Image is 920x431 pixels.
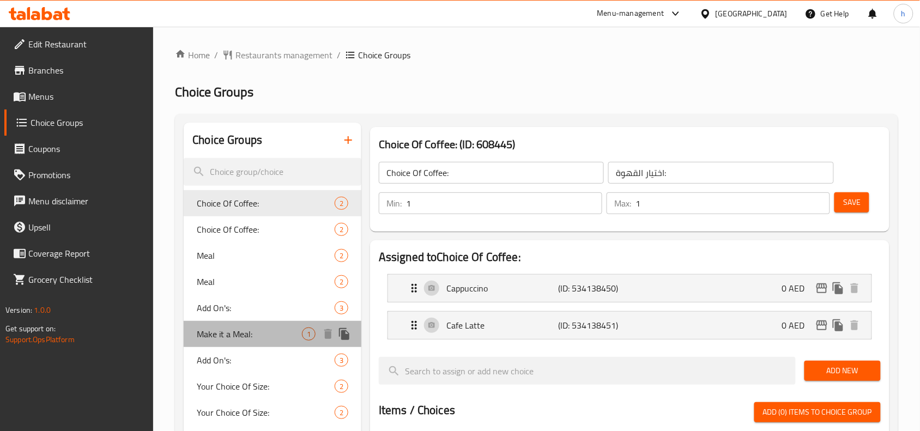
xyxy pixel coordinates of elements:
[34,303,51,317] span: 1.0.0
[235,48,332,62] span: Restaurants management
[335,355,348,366] span: 3
[28,195,145,208] span: Menu disclaimer
[4,214,154,240] a: Upsell
[335,303,348,313] span: 3
[184,190,361,216] div: Choice Of Coffee:2
[5,303,32,317] span: Version:
[4,136,154,162] a: Coupons
[379,136,881,153] h3: Choice Of Coffee: (ID: 608445)
[335,251,348,261] span: 2
[4,162,154,188] a: Promotions
[192,132,262,148] h2: Choice Groups
[763,405,872,419] span: Add (0) items to choice group
[379,357,796,385] input: search
[4,83,154,110] a: Menus
[379,402,455,418] h2: Items / Choices
[834,192,869,213] button: Save
[335,197,348,210] div: Choices
[335,381,348,392] span: 2
[214,48,218,62] li: /
[4,188,154,214] a: Menu disclaimer
[28,64,145,77] span: Branches
[830,317,846,333] button: duplicate
[335,380,348,393] div: Choices
[337,48,341,62] li: /
[336,326,353,342] button: duplicate
[846,317,863,333] button: delete
[804,361,881,381] button: Add New
[175,48,898,62] nav: breadcrumb
[379,270,881,307] li: Expand
[335,198,348,209] span: 2
[558,319,633,332] p: (ID: 534138451)
[184,399,361,426] div: Your Choice Of Size:2
[716,8,788,20] div: [GEOGRAPHIC_DATA]
[830,280,846,296] button: duplicate
[4,31,154,57] a: Edit Restaurant
[558,282,633,295] p: (ID: 534138450)
[197,380,335,393] span: Your Choice Of Size:
[28,168,145,181] span: Promotions
[175,80,253,104] span: Choice Groups
[335,275,348,288] div: Choices
[843,196,861,209] span: Save
[814,280,830,296] button: edit
[28,247,145,260] span: Coverage Report
[597,7,664,20] div: Menu-management
[386,197,402,210] p: Min:
[4,110,154,136] a: Choice Groups
[379,307,881,344] li: Expand
[197,354,335,367] span: Add On's:
[335,249,348,262] div: Choices
[335,224,348,235] span: 2
[28,90,145,103] span: Menus
[5,321,56,336] span: Get support on:
[814,317,830,333] button: edit
[28,221,145,234] span: Upsell
[28,273,145,286] span: Grocery Checklist
[197,223,335,236] span: Choice Of Coffee:
[184,269,361,295] div: Meal2
[302,329,315,339] span: 1
[184,295,361,321] div: Add On's:3
[184,373,361,399] div: Your Choice Of Size:2
[335,354,348,367] div: Choices
[197,406,335,419] span: Your Choice Of Size:
[4,240,154,266] a: Coverage Report
[320,326,336,342] button: delete
[4,266,154,293] a: Grocery Checklist
[184,158,361,186] input: search
[197,327,302,341] span: Make it a Meal:
[335,277,348,287] span: 2
[5,332,75,347] a: Support.OpsPlatform
[901,8,906,20] span: h
[197,197,335,210] span: Choice Of Coffee:
[446,282,558,295] p: Cappuccino
[358,48,410,62] span: Choice Groups
[782,319,814,332] p: 0 AED
[197,301,335,314] span: Add On's:
[184,347,361,373] div: Add On's:3
[184,242,361,269] div: Meal2
[335,408,348,418] span: 2
[222,48,332,62] a: Restaurants management
[614,197,631,210] p: Max:
[184,321,361,347] div: Make it a Meal:1deleteduplicate
[175,48,210,62] a: Home
[184,216,361,242] div: Choice Of Coffee:2
[335,301,348,314] div: Choices
[4,57,154,83] a: Branches
[846,280,863,296] button: delete
[813,364,872,378] span: Add New
[388,275,871,302] div: Expand
[754,402,881,422] button: Add (0) items to choice group
[782,282,814,295] p: 0 AED
[28,142,145,155] span: Coupons
[335,223,348,236] div: Choices
[28,38,145,51] span: Edit Restaurant
[446,319,558,332] p: Cafe Latte
[31,116,145,129] span: Choice Groups
[197,275,335,288] span: Meal
[388,312,871,339] div: Expand
[379,249,881,265] h2: Assigned to Choice Of Coffee:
